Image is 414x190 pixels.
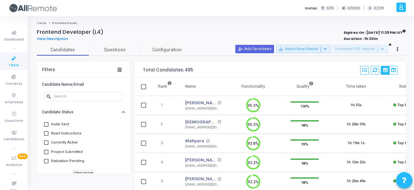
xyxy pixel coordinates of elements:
[18,154,28,159] span: New
[347,6,360,11] span: 0/1000
[276,45,331,53] button: Export Excel Report
[341,6,346,11] span: C
[52,21,92,25] span: Frontend Developer (L4)
[217,120,221,124] mat-icon: open_in_new
[185,125,221,130] div: [EMAIL_ADDRESS][DOMAIN_NAME]
[37,21,47,25] a: Tests
[346,83,366,90] div: Time taken
[301,122,308,128] span: 98%
[368,6,372,11] span: I
[37,36,68,41] span: View Description
[337,5,338,11] span: |
[51,148,83,156] span: Project Submitted
[333,45,388,53] button: Download PDF Reports
[9,63,19,68] span: Tests
[54,95,121,98] input: Search...
[185,176,216,182] a: [PERSON_NAME]
[6,162,22,168] span: Analytics
[72,169,95,176] h6: View more
[217,101,221,105] mat-icon: open_in_new
[300,103,309,109] span: 100%
[217,177,221,181] mat-icon: open_in_new
[185,182,221,187] div: [EMAIL_ADDRESS][DOMAIN_NAME]
[51,139,78,146] span: Currently Active
[235,45,274,53] button: Add Candidates
[347,160,366,165] div: 1h 13m 52s
[228,78,279,96] th: Functionality
[8,2,57,15] img: logo
[37,21,406,25] nav: breadcrumb
[185,119,216,125] a: [DEMOGRAPHIC_DATA]
[374,6,384,11] span: 0/201
[185,157,216,163] a: [PERSON_NAME]
[381,66,398,75] div: View Options
[347,122,366,127] div: 1h 20m 39s
[238,47,242,51] mat-icon: person_add_alt
[279,47,283,51] mat-icon: save_alt
[185,163,221,168] div: [EMAIL_ADDRESS][DOMAIN_NAME]
[51,130,81,137] span: Read Instructions
[321,6,325,11] span: T
[185,83,196,90] div: Name
[37,29,103,35] h4: Frontend Developer (L4)
[348,141,365,146] div: 1h 19m 1s
[42,82,84,87] h6: Candidate Name/Email
[6,81,22,87] span: Contests
[151,96,179,115] td: 1
[42,67,55,72] div: Filters
[344,36,378,41] strong: Duration : 1h 30m
[151,153,179,172] td: 4
[5,100,23,105] span: Interviews
[185,100,216,106] a: [PERSON_NAME]
[37,107,130,117] button: Candidate Status
[344,28,406,35] strong: Expires On : [DATE] 11:35 PM IST
[89,46,141,53] span: Questions
[185,106,221,111] div: [EMAIL_ADDRESS][DOMAIN_NAME]
[4,137,24,142] span: Candidates
[37,79,130,89] button: Candidate Name/Email
[279,78,330,96] th: Quality
[206,139,210,143] mat-icon: open_in_new
[37,37,73,41] a: View Description
[143,68,193,73] div: Total Candidates: 485
[326,6,334,11] span: 0/10
[185,138,204,144] a: Mahpara
[51,120,69,128] span: Invite Sent
[37,46,89,53] span: Candidates
[301,160,308,167] span: 98%
[151,115,179,134] td: 2
[4,37,24,43] span: Dashboard
[152,46,182,53] span: Configuration
[42,110,74,115] h6: Candidate Status
[217,158,221,162] mat-icon: open_in_new
[301,141,308,147] span: 99%
[347,179,366,184] div: 1h 23m 49s
[151,78,179,96] th: Rank
[185,144,221,149] div: [EMAIL_ADDRESS][DOMAIN_NAME]
[51,157,84,165] span: Evaluation Pending
[151,134,179,153] td: 3
[305,6,318,11] label: Invites:
[5,118,23,124] span: Questions
[46,94,54,99] mat-icon: search
[301,179,308,185] span: 98%
[351,103,362,108] div: 1h 35s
